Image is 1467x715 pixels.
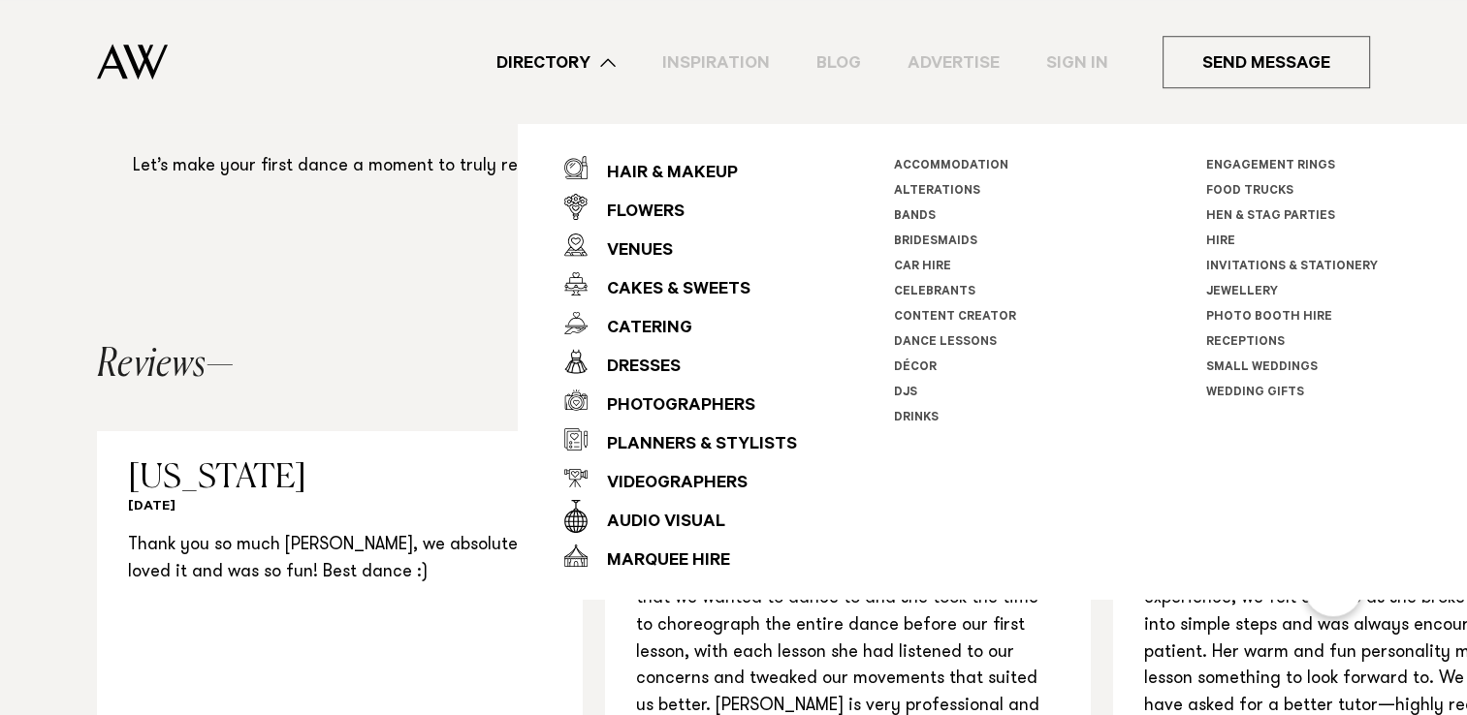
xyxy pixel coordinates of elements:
[894,261,951,274] a: Car Hire
[97,44,168,79] img: Auckland Weddings Logo
[128,462,551,495] h3: [US_STATE]
[588,271,750,310] div: Cakes & Sweets
[588,465,748,504] div: Videographers
[564,420,797,458] a: Planners & Stylists
[894,160,1008,173] a: Accommodation
[588,233,673,271] div: Venues
[1206,311,1332,325] a: Photo Booth Hire
[894,336,997,350] a: Dance Lessons
[1023,49,1132,76] a: Sign In
[894,387,917,400] a: DJs
[1206,261,1378,274] a: Invitations & Stationery
[564,226,797,264] a: Venues
[894,311,1016,325] a: Content Creator
[1206,387,1304,400] a: Wedding Gifts
[128,533,551,586] p: Thank you so much [PERSON_NAME], we absolutely loved it and was so fun! Best dance :)
[894,210,936,224] a: Bands
[1206,361,1318,375] a: Small Weddings
[1206,210,1335,224] a: Hen & Stag Parties
[564,381,797,420] a: Photographers
[588,349,681,388] div: Dresses
[588,504,725,543] div: Audio Visual
[793,49,884,76] a: Blog
[588,310,692,349] div: Catering
[564,148,797,187] a: Hair & Makeup
[588,388,755,426] div: Photographers
[884,49,1023,76] a: Advertise
[1206,286,1278,299] a: Jewellery
[564,187,797,226] a: Flowers
[1163,36,1370,88] a: Send Message
[894,235,977,249] a: Bridesmaids
[1206,235,1235,249] a: Hire
[588,155,738,194] div: Hair & Makeup
[894,361,937,375] a: Décor
[564,458,797,497] a: Videographers
[564,497,797,536] a: Audio Visual
[1206,336,1285,350] a: Receptions
[564,342,797,381] a: Dresses
[564,536,797,575] a: Marquee Hire
[588,426,797,465] div: Planners & Stylists
[894,286,975,299] a: Celebrants
[564,264,797,303] a: Cakes & Sweets
[894,185,980,199] a: Alterations
[1206,160,1335,173] a: Engagement Rings
[639,49,793,76] a: Inspiration
[473,49,639,76] a: Directory
[128,499,551,517] h6: [DATE]
[97,346,234,385] h2: Reviews
[1206,185,1293,199] a: Food Trucks
[588,194,685,233] div: Flowers
[588,543,730,581] div: Marquee Hire
[894,412,939,425] a: Drinks
[564,303,797,342] a: Catering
